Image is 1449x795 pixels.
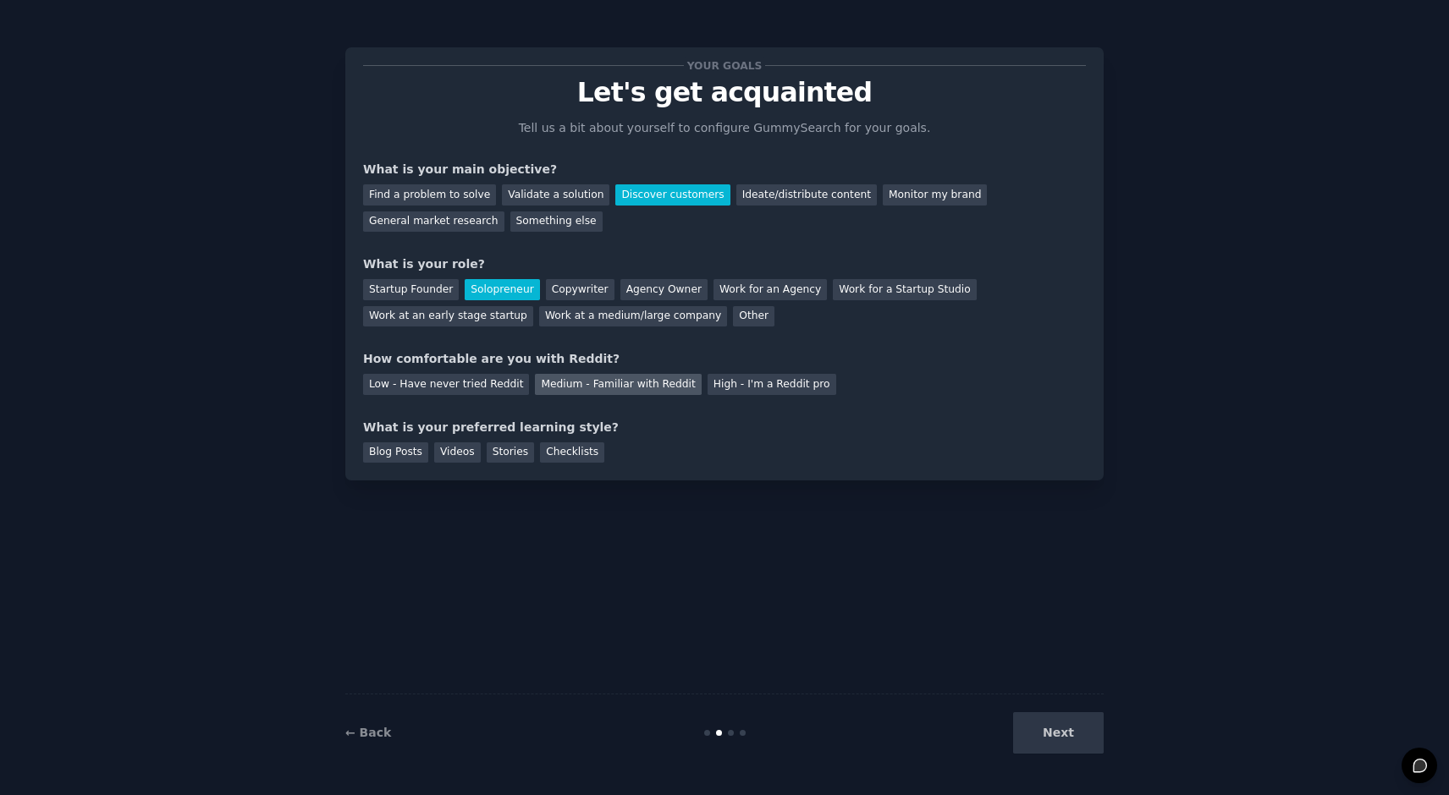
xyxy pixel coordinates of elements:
p: Tell us a bit about yourself to configure GummySearch for your goals. [511,119,938,137]
div: Agency Owner [620,279,708,300]
div: Stories [487,442,534,463]
div: What is your preferred learning style? [363,419,1086,436]
div: How comfortable are you with Reddit? [363,350,1086,368]
div: Work for a Startup Studio [833,279,976,300]
div: Medium - Familiar with Reddit [535,374,701,395]
p: Let's get acquainted [363,78,1086,107]
div: Other [733,306,774,327]
div: Work at an early stage startup [363,306,533,327]
div: Discover customers [615,184,730,206]
div: Videos [434,442,481,463]
div: Startup Founder [363,279,459,300]
div: Validate a solution [502,184,609,206]
div: Blog Posts [363,442,428,463]
span: Your goals [684,57,765,74]
div: Copywriter [546,279,614,300]
div: High - I'm a Reddit pro [708,374,836,395]
div: Checklists [540,442,604,463]
div: Find a problem to solve [363,184,496,206]
div: Low - Have never tried Reddit [363,374,529,395]
div: Solopreneur [465,279,539,300]
div: Monitor my brand [883,184,987,206]
div: Work at a medium/large company [539,306,727,327]
div: Work for an Agency [713,279,827,300]
div: What is your main objective? [363,161,1086,178]
div: General market research [363,211,504,233]
div: What is your role? [363,255,1086,273]
div: Something else [510,211,603,233]
div: Ideate/distribute content [736,184,877,206]
a: ← Back [345,726,391,739]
